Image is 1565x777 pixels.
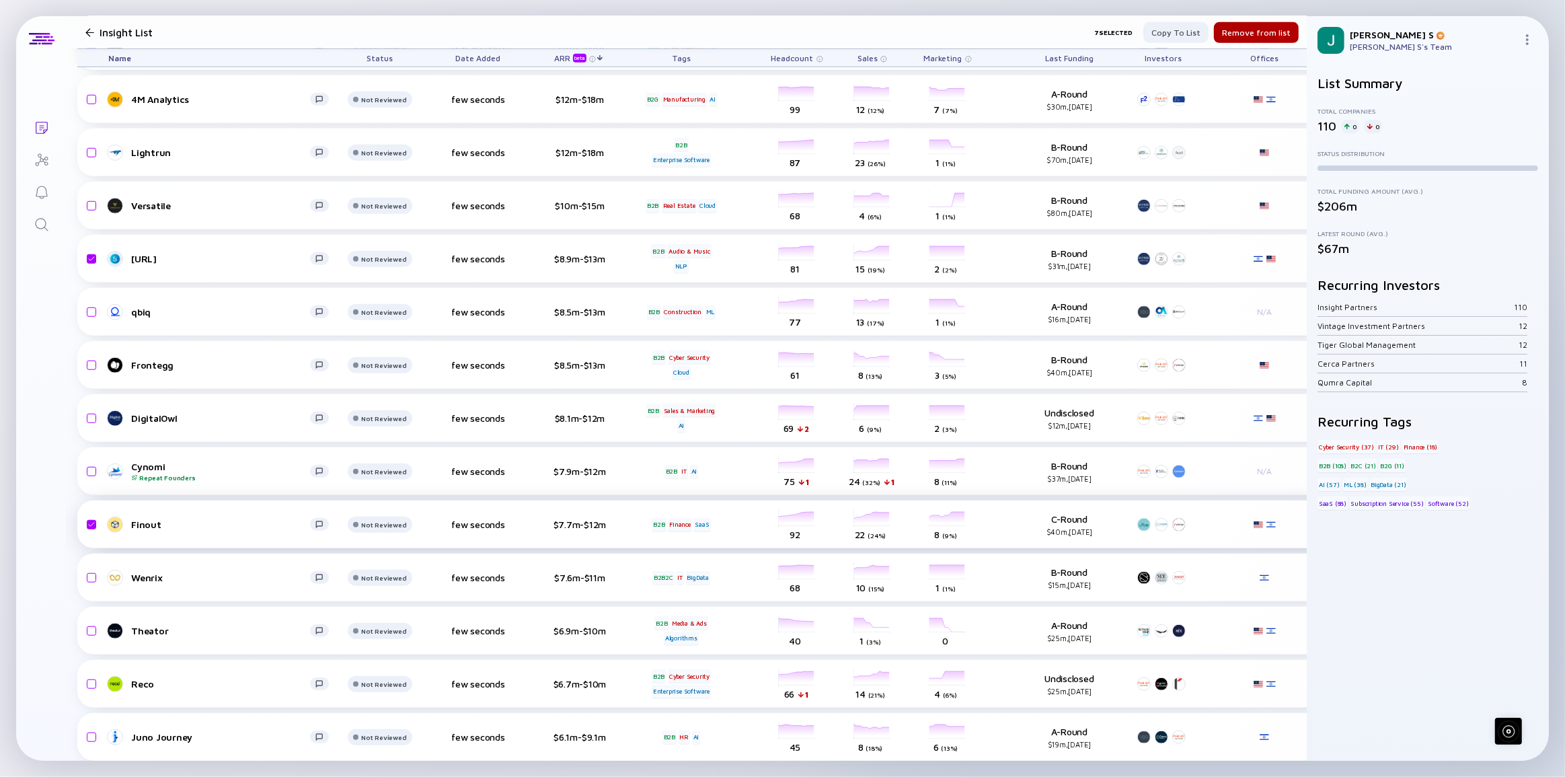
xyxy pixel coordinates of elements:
div: Undisclosed [1026,673,1113,696]
img: United States Flag [1253,521,1264,528]
div: Not Reviewed [361,680,406,688]
div: Cyber Security [668,669,711,683]
div: Status Distribution [1318,149,1538,157]
div: Tags [644,49,719,67]
div: Not Reviewed [361,627,406,635]
div: B2B [651,244,665,258]
img: Israel Flag [1253,415,1264,422]
div: B-Round [1026,248,1113,270]
div: B2C (21) [1350,459,1377,472]
div: Not Reviewed [361,149,406,157]
div: Total Companies [1318,107,1538,115]
div: Qumra Capital [1318,377,1522,387]
div: B2B [646,199,660,213]
a: 4M Analytics [108,91,340,108]
div: $40m, [DATE] [1026,368,1113,377]
div: 0 [1342,120,1359,133]
div: $25m, [DATE] [1026,634,1113,642]
div: ML [705,305,716,319]
div: $12m-$18m [536,147,623,158]
div: few seconds [441,678,516,690]
div: $12m, [DATE] [1026,421,1113,430]
img: United States Flag [1259,202,1270,209]
div: Offices [1234,49,1295,67]
div: $40m, [DATE] [1026,527,1113,536]
div: Reco [131,678,310,690]
a: CynomiRepeat Founders [108,461,340,482]
div: Remove from list [1214,22,1299,43]
div: $8.5m-$13m [536,306,623,318]
div: Total Funding Amount (Avg.) [1318,187,1538,195]
div: Manufacturing [662,93,707,106]
div: 110 [1318,119,1336,133]
div: [PERSON_NAME] S's Team [1350,42,1517,52]
div: few seconds [441,306,516,318]
div: AI (57) [1318,478,1341,491]
span: Sales [857,53,878,63]
div: N/A [1234,307,1295,317]
div: 4M Analytics [131,94,310,105]
a: Wenrix [108,570,340,586]
div: B2G (11) [1379,459,1406,472]
div: 11 [1519,359,1527,369]
div: Cerca Partners [1318,359,1519,369]
div: [PERSON_NAME] S [1350,29,1517,40]
span: Status [367,53,393,63]
a: qbiq [108,304,340,320]
div: IT (29) [1377,440,1401,453]
a: Reco [108,676,340,692]
div: Date Added [441,49,516,67]
div: $16m, [DATE] [1026,315,1113,324]
a: Versatile [108,198,340,214]
img: Jon Profile Picture [1318,27,1344,54]
div: Versatile [131,200,310,211]
div: Real Estate [662,199,697,213]
div: B2B [647,305,661,319]
img: Menu [1522,34,1533,45]
div: B2B [652,669,666,683]
img: Israel Flag [1259,575,1270,581]
div: B2B [664,465,679,478]
div: $31m, [DATE] [1026,262,1113,270]
a: Frontegg [108,357,340,373]
div: Not Reviewed [361,96,406,104]
div: ARR [554,53,589,63]
div: 110 [1514,302,1527,312]
div: ML (38) [1342,478,1368,491]
div: $8.5m-$13m [536,359,623,371]
div: Finout [131,519,310,530]
div: Algorithms [664,632,699,645]
div: Construction [663,305,703,319]
div: Sales & Marketing [662,404,717,417]
div: few seconds [441,731,516,743]
div: $12m-$18m [536,94,623,105]
div: Cyber Security [668,350,711,364]
div: B-Round [1026,141,1113,164]
a: Finout [108,517,340,533]
h2: Recurring Investors [1318,277,1538,293]
div: N/A [1234,466,1295,476]
h2: Recurring Tags [1318,414,1538,429]
img: United States Flag [1266,256,1276,262]
a: Reminders [16,175,67,207]
div: B-Round [1026,566,1113,589]
div: Tiger Global Management [1318,340,1519,350]
div: B2G [646,93,660,106]
div: $67m [1318,242,1538,256]
img: Israel Flag [1266,681,1276,688]
div: Cloud [672,366,691,379]
div: B-Round [1026,194,1113,217]
div: $25m, [DATE] [1026,687,1113,696]
div: $6.9m-$10m [536,625,623,636]
a: Lists [16,110,67,143]
div: Audio & Music [667,244,711,258]
div: $7.9m-$12m [536,466,623,477]
div: few seconds [441,466,516,477]
div: B-Round [1026,354,1113,377]
div: few seconds [441,412,516,424]
div: Finance (18) [1402,440,1439,453]
div: $70m, [DATE] [1026,155,1113,164]
div: BigData [686,571,711,585]
div: Not Reviewed [361,361,406,369]
div: A-Round [1026,726,1113,749]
